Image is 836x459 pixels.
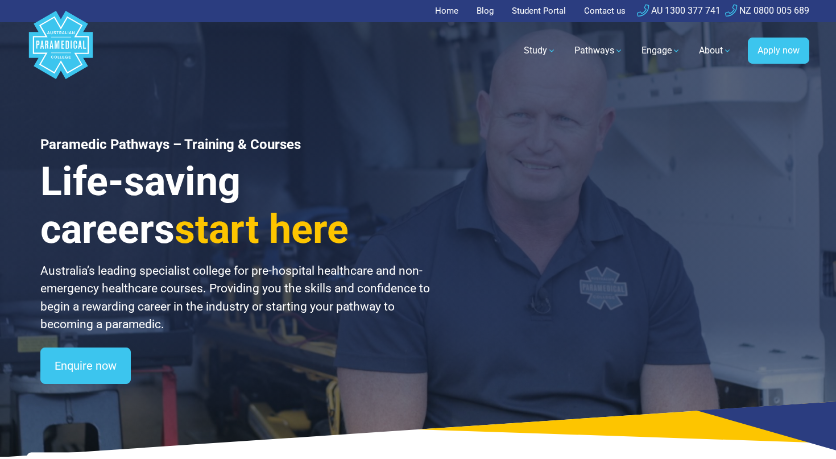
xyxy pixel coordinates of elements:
[725,5,809,16] a: NZ 0800 005 689
[568,35,630,67] a: Pathways
[40,348,131,384] a: Enquire now
[40,137,432,153] h1: Paramedic Pathways – Training & Courses
[692,35,739,67] a: About
[175,206,349,253] span: start here
[40,262,432,334] p: Australia’s leading specialist college for pre-hospital healthcare and non-emergency healthcare c...
[40,158,432,253] h3: Life-saving careers
[27,22,95,80] a: Australian Paramedical College
[517,35,563,67] a: Study
[748,38,809,64] a: Apply now
[637,5,721,16] a: AU 1300 377 741
[635,35,688,67] a: Engage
